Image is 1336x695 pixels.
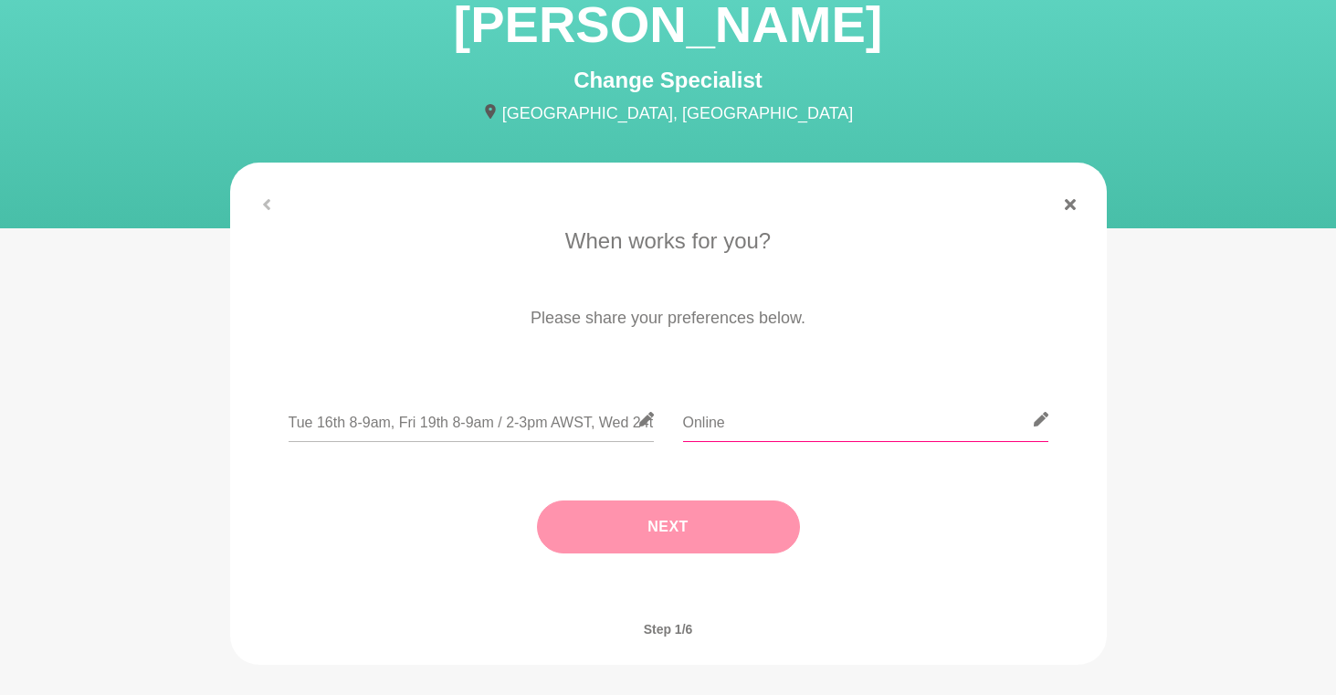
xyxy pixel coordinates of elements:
input: Suggest 2-3 dates and times over the next 3 weeks [289,397,654,442]
p: Please share your preferences below. [256,306,1081,331]
input: Online or in-person? [683,397,1048,442]
h4: Change Specialist [230,67,1107,94]
p: When works for you? [256,225,1081,258]
span: Step 1/6 [622,601,715,658]
p: [GEOGRAPHIC_DATA], [GEOGRAPHIC_DATA] [230,101,1107,126]
button: Next [537,500,800,553]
